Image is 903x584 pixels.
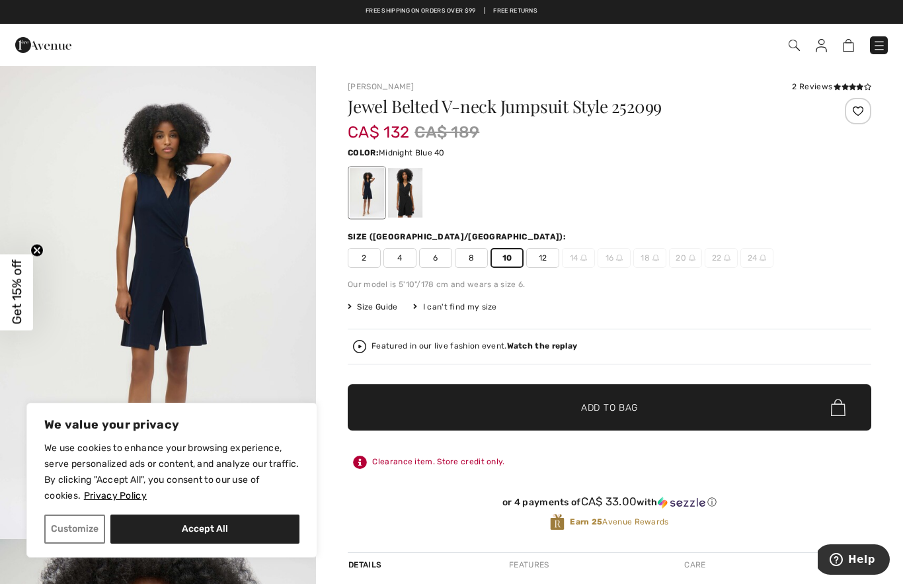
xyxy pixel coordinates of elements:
span: 10 [491,248,524,268]
div: 2 Reviews [792,81,871,93]
span: 12 [526,248,559,268]
span: Avenue Rewards [570,516,668,528]
span: | [484,7,485,16]
img: ring-m.svg [689,255,695,261]
img: ring-m.svg [652,255,659,261]
div: Our model is 5'10"/178 cm and wears a size 6. [348,278,871,290]
span: 22 [705,248,738,268]
a: [PERSON_NAME] [348,82,414,91]
p: We value your privacy [44,417,299,433]
img: ring-m.svg [760,255,766,261]
button: Customize [44,515,105,544]
img: Shopping Bag [843,39,854,52]
strong: Watch the replay [507,341,578,351]
div: or 4 payments ofCA$ 33.00withSezzle Click to learn more about Sezzle [348,495,871,513]
span: Add to Bag [581,401,638,415]
span: CA$ 132 [348,110,409,142]
strong: Earn 25 [570,517,602,526]
span: 6 [419,248,452,268]
span: 4 [383,248,416,268]
button: Accept All [110,515,299,544]
span: Midnight Blue 40 [379,148,445,157]
span: Size Guide [348,301,397,313]
div: I can't find my size [413,301,496,313]
span: CA$ 189 [414,120,479,144]
img: Avenue Rewards [550,513,565,531]
div: Black [388,168,422,218]
button: Add to Bag [348,384,871,431]
span: Color: [348,148,379,157]
span: 16 [598,248,631,268]
span: 2 [348,248,381,268]
div: Clearance item. Store credit only. [348,450,871,474]
div: Details [348,553,385,577]
span: 20 [669,248,702,268]
div: or 4 payments of with [348,495,871,509]
img: My Info [816,39,827,52]
h1: Jewel Belted V-neck Jumpsuit Style 252099 [348,98,784,115]
a: Free Returns [493,7,537,16]
img: Bag.svg [831,399,845,416]
img: ring-m.svg [580,255,587,261]
span: 24 [740,248,773,268]
button: Close teaser [30,243,44,257]
div: Care [673,553,717,577]
iframe: Opens a widget where you can find more information [818,544,890,577]
img: 1ère Avenue [15,32,71,58]
a: Privacy Policy [83,489,147,502]
img: ring-m.svg [616,255,623,261]
div: Midnight Blue 40 [350,168,384,218]
span: Get 15% off [9,260,24,325]
div: Featured in our live fashion event. [372,342,577,351]
span: 14 [562,248,595,268]
img: Search [789,40,800,51]
p: We use cookies to enhance your browsing experience, serve personalized ads or content, and analyz... [44,440,299,504]
img: Menu [873,39,886,52]
div: We value your privacy [26,403,317,558]
img: ring-m.svg [724,255,730,261]
span: 8 [455,248,488,268]
img: Sezzle [658,497,705,509]
a: Free shipping on orders over $99 [366,7,476,16]
span: CA$ 33.00 [581,495,637,508]
span: 18 [633,248,666,268]
a: 1ère Avenue [15,38,71,50]
img: Watch the replay [353,340,366,353]
div: Features [498,553,560,577]
div: Size ([GEOGRAPHIC_DATA]/[GEOGRAPHIC_DATA]): [348,231,569,243]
